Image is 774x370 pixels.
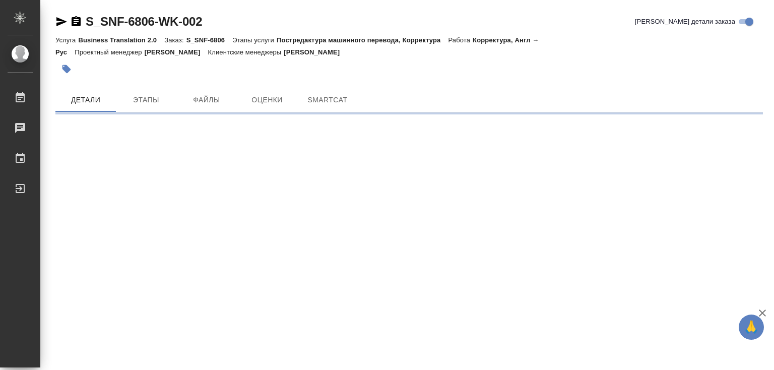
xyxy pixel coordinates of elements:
[61,94,110,106] span: Детали
[303,94,352,106] span: SmartCat
[75,48,144,56] p: Проектный менеджер
[284,48,347,56] p: [PERSON_NAME]
[739,315,764,340] button: 🙏
[182,94,231,106] span: Файлы
[186,36,233,44] p: S_SNF-6806
[145,48,208,56] p: [PERSON_NAME]
[78,36,164,44] p: Business Translation 2.0
[232,36,277,44] p: Этапы услуги
[448,36,473,44] p: Работа
[122,94,170,106] span: Этапы
[55,36,78,44] p: Услуга
[243,94,291,106] span: Оценки
[70,16,82,28] button: Скопировать ссылку
[277,36,448,44] p: Постредактура машинного перевода, Корректура
[743,317,760,338] span: 🙏
[635,17,735,27] span: [PERSON_NAME] детали заказа
[164,36,186,44] p: Заказ:
[55,58,78,80] button: Добавить тэг
[208,48,284,56] p: Клиентские менеджеры
[86,15,202,28] a: S_SNF-6806-WK-002
[55,16,68,28] button: Скопировать ссылку для ЯМессенджера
